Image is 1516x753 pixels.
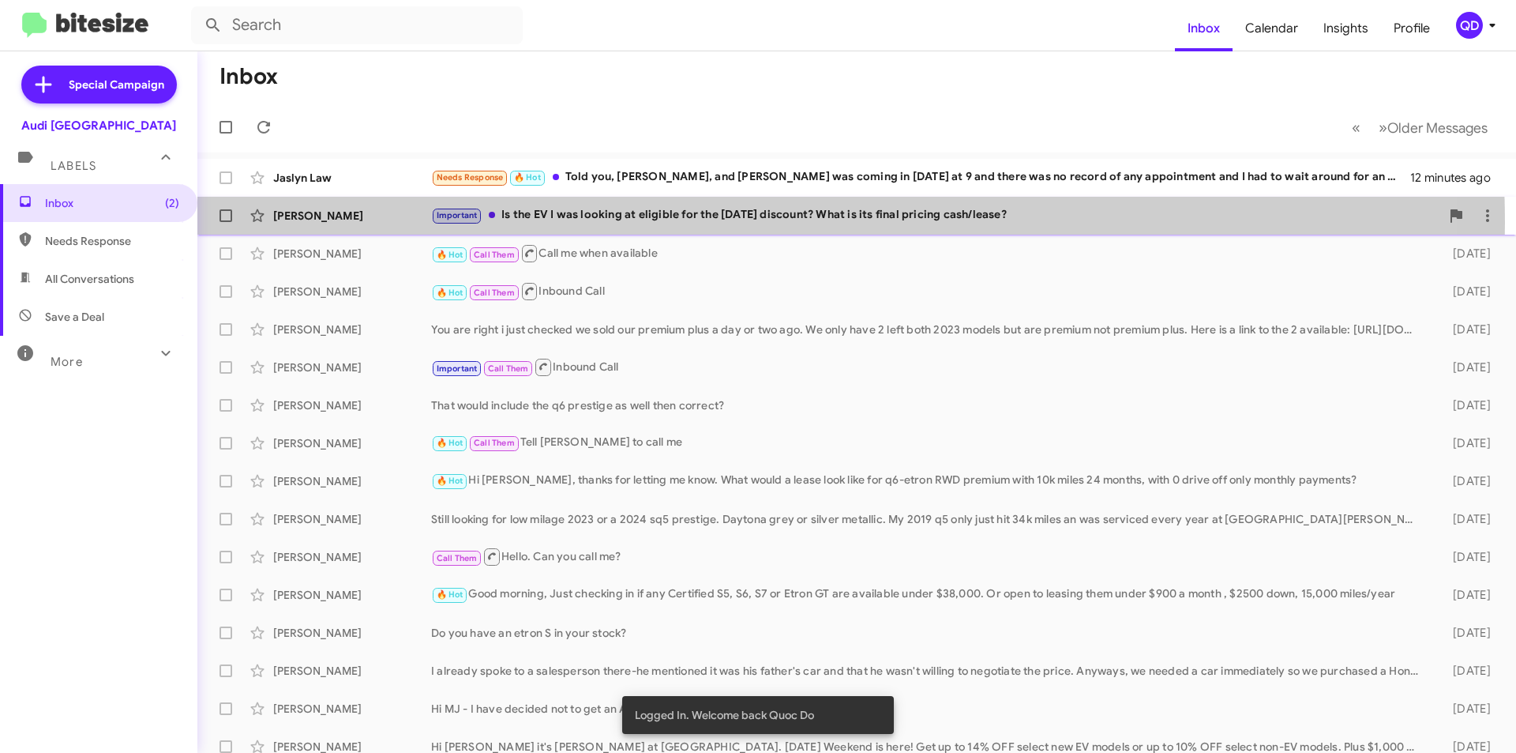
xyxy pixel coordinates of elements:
[273,663,431,679] div: [PERSON_NAME]
[437,250,463,260] span: 🔥 Hot
[437,553,478,563] span: Call Them
[21,66,177,104] a: Special Campaign
[1369,111,1497,144] button: Next
[1387,119,1488,137] span: Older Messages
[45,309,104,325] span: Save a Deal
[165,195,179,211] span: (2)
[431,701,1428,717] div: Hi MJ - I have decided not to get an Audi. Thanks.
[273,701,431,717] div: [PERSON_NAME]
[635,707,814,723] span: Logged In. Welcome back Quoc Do
[474,438,515,448] span: Call Them
[431,168,1410,186] div: Told you, [PERSON_NAME], and [PERSON_NAME] was coming in [DATE] at 9 and there was no record of a...
[437,288,463,298] span: 🔥 Hot
[437,172,504,183] span: Needs Response
[45,271,134,287] span: All Conversations
[431,397,1428,413] div: That would include the q6 prestige as well then correct?
[273,360,431,375] div: [PERSON_NAME]
[431,357,1428,377] div: Inbound Call
[437,476,463,486] span: 🔥 Hot
[69,77,164,92] span: Special Campaign
[1428,322,1503,337] div: [DATE]
[273,170,431,186] div: Jaslyn Law
[437,438,463,448] span: 🔥 Hot
[1233,6,1311,51] a: Calendar
[1428,511,1503,527] div: [DATE]
[1410,170,1503,186] div: 12 minutes ago
[273,208,431,224] div: [PERSON_NAME]
[437,210,478,220] span: Important
[514,172,541,183] span: 🔥 Hot
[1428,549,1503,565] div: [DATE]
[474,250,515,260] span: Call Them
[1379,118,1387,137] span: »
[273,284,431,299] div: [PERSON_NAME]
[1428,701,1503,717] div: [DATE]
[1428,663,1503,679] div: [DATE]
[273,435,431,451] div: [PERSON_NAME]
[1352,118,1360,137] span: «
[45,195,179,211] span: Inbox
[273,322,431,337] div: [PERSON_NAME]
[431,585,1428,604] div: Good morning, Just checking in if any Certified S5, S6, S7 or Etron GT are available under $38,00...
[191,6,523,44] input: Search
[431,281,1428,301] div: Inbound Call
[488,363,529,374] span: Call Them
[1428,473,1503,489] div: [DATE]
[431,663,1428,679] div: I already spoke to a salesperson there-he mentioned it was his father's car and that he wasn't wi...
[273,397,431,413] div: [PERSON_NAME]
[220,64,278,89] h1: Inbox
[431,472,1428,490] div: Hi [PERSON_NAME], thanks for letting me know. What would a lease look like for q6-etron RWD premi...
[431,434,1428,452] div: Tell [PERSON_NAME] to call me
[431,547,1428,567] div: Hello. Can you call me?
[273,473,431,489] div: [PERSON_NAME]
[273,549,431,565] div: [PERSON_NAME]
[1428,360,1503,375] div: [DATE]
[1443,12,1499,39] button: QD
[431,206,1440,224] div: Is the EV I was looking at eligible for the [DATE] discount? What is its final pricing cash/lease?
[1456,12,1483,39] div: QD
[1428,587,1503,603] div: [DATE]
[1428,435,1503,451] div: [DATE]
[1428,397,1503,413] div: [DATE]
[45,233,179,249] span: Needs Response
[1381,6,1443,51] a: Profile
[474,288,515,298] span: Call Them
[431,625,1428,641] div: Do you have an etron S in your stock?
[1428,284,1503,299] div: [DATE]
[51,355,83,369] span: More
[431,243,1428,263] div: Call me when available
[273,246,431,262] div: [PERSON_NAME]
[437,363,478,374] span: Important
[1428,625,1503,641] div: [DATE]
[51,159,96,173] span: Labels
[1343,111,1497,144] nav: Page navigation example
[431,511,1428,527] div: Still looking for low milage 2023 or a 2024 sq5 prestige. Daytona grey or silver metallic. My 201...
[273,625,431,641] div: [PERSON_NAME]
[1428,246,1503,262] div: [DATE]
[1175,6,1233,51] a: Inbox
[431,322,1428,337] div: You are right i just checked we sold our premium plus a day or two ago. We only have 2 left both ...
[1342,111,1370,144] button: Previous
[1311,6,1381,51] a: Insights
[273,587,431,603] div: [PERSON_NAME]
[273,511,431,527] div: [PERSON_NAME]
[437,589,463,600] span: 🔥 Hot
[21,118,176,134] div: Audi [GEOGRAPHIC_DATA]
